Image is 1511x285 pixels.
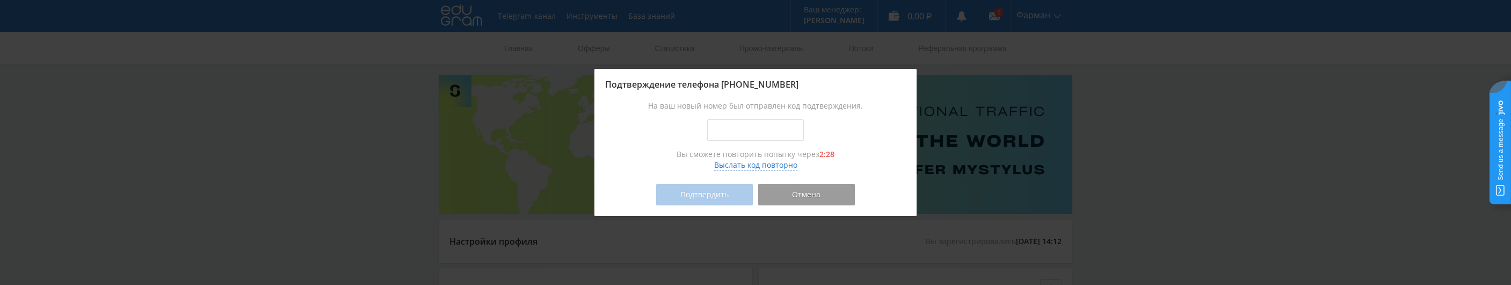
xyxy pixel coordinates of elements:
[605,101,906,111] div: На ваш новый номер был отправлен код подтверждения.
[714,160,797,170] div: Выслать код повторно
[605,149,906,160] div: Вы сможете повторить попытку через
[605,80,906,89] div: Подтверждение телефона [PHONE_NUMBER]
[758,184,855,205] button: Отмена
[819,149,834,160] span: 2:28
